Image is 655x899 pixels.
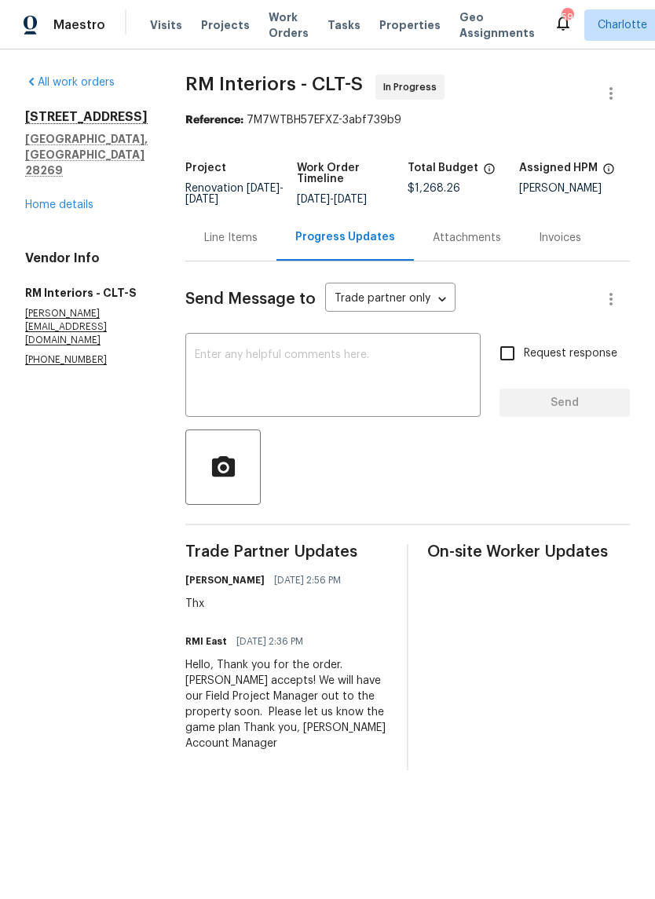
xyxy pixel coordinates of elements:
[562,9,573,25] div: 59
[519,183,631,194] div: [PERSON_NAME]
[25,77,115,88] a: All work orders
[325,287,456,312] div: Trade partner only
[185,596,350,612] div: Thx
[204,230,258,246] div: Line Items
[598,17,647,33] span: Charlotte
[519,163,598,174] h5: Assigned HPM
[185,657,388,751] div: Hello, Thank you for the order. [PERSON_NAME] accepts! We will have our Field Project Manager out...
[25,285,148,301] h5: RM Interiors - CLT-S
[297,163,408,185] h5: Work Order Timeline
[297,194,330,205] span: [DATE]
[433,230,501,246] div: Attachments
[459,9,535,41] span: Geo Assignments
[408,183,460,194] span: $1,268.26
[185,183,284,205] span: -
[334,194,367,205] span: [DATE]
[297,194,367,205] span: -
[185,634,227,649] h6: RMI East
[383,79,443,95] span: In Progress
[185,544,388,560] span: Trade Partner Updates
[185,163,226,174] h5: Project
[524,345,617,362] span: Request response
[427,544,630,560] span: On-site Worker Updates
[185,194,218,205] span: [DATE]
[25,199,93,210] a: Home details
[236,634,303,649] span: [DATE] 2:36 PM
[247,183,280,194] span: [DATE]
[327,20,360,31] span: Tasks
[185,112,630,128] div: 7M7WTBH57EFXZ-3abf739b9
[295,229,395,245] div: Progress Updates
[201,17,250,33] span: Projects
[53,17,105,33] span: Maestro
[408,163,478,174] h5: Total Budget
[185,75,363,93] span: RM Interiors - CLT-S
[379,17,441,33] span: Properties
[274,572,341,588] span: [DATE] 2:56 PM
[602,163,615,183] span: The hpm assigned to this work order.
[150,17,182,33] span: Visits
[185,572,265,588] h6: [PERSON_NAME]
[25,250,148,266] h4: Vendor Info
[185,183,284,205] span: Renovation
[185,291,316,307] span: Send Message to
[269,9,309,41] span: Work Orders
[483,163,496,183] span: The total cost of line items that have been proposed by Opendoor. This sum includes line items th...
[539,230,581,246] div: Invoices
[185,115,243,126] b: Reference:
